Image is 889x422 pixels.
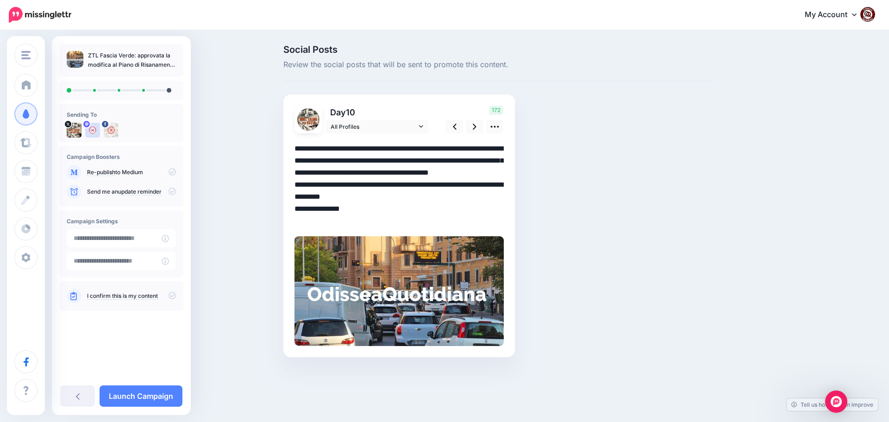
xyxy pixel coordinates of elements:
[118,188,162,195] a: update reminder
[297,108,319,131] img: uTTNWBrh-84924.jpeg
[87,169,115,176] a: Re-publish
[331,122,417,132] span: All Profiles
[283,59,713,71] span: Review the social posts that will be sent to promote this content.
[787,398,878,411] a: Tell us how we can improve
[346,107,355,117] span: 10
[104,123,119,138] img: 463453305_2684324355074873_6393692129472495966_n-bsa154739.jpg
[326,120,428,133] a: All Profiles
[87,188,176,196] p: Send me an
[67,153,176,160] h4: Campaign Boosters
[825,391,847,413] div: Open Intercom Messenger
[87,292,158,300] a: I confirm this is my content
[67,123,81,138] img: uTTNWBrh-84924.jpeg
[9,7,71,23] img: Missinglettr
[795,4,875,26] a: My Account
[21,51,31,59] img: menu.png
[294,236,504,346] img: 668406e27b01e4ea1965edb722f37f92.jpg
[85,123,100,138] img: user_default_image.png
[67,218,176,225] h4: Campaign Settings
[283,45,713,54] span: Social Posts
[67,51,83,68] img: 668406e27b01e4ea1965edb722f37f92_thumb.jpg
[489,106,503,115] span: 172
[67,111,176,118] h4: Sending To
[87,168,176,176] p: to Medium
[88,51,176,69] p: ZTL Fascia Verde: approvata la modifica al Piano di Risanamento dell’Aria
[326,106,429,119] p: Day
